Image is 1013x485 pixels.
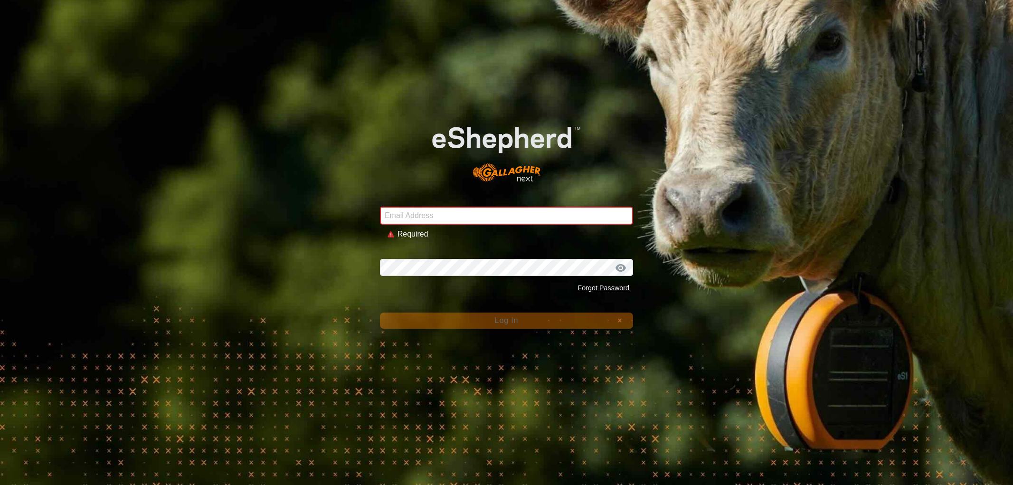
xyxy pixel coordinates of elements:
input: Email Address [380,207,633,225]
img: E-shepherd Logo [405,105,608,192]
a: Forgot Password [578,284,629,292]
div: Required [398,228,625,240]
span: Log In [495,316,518,324]
button: Log In [380,313,633,329]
